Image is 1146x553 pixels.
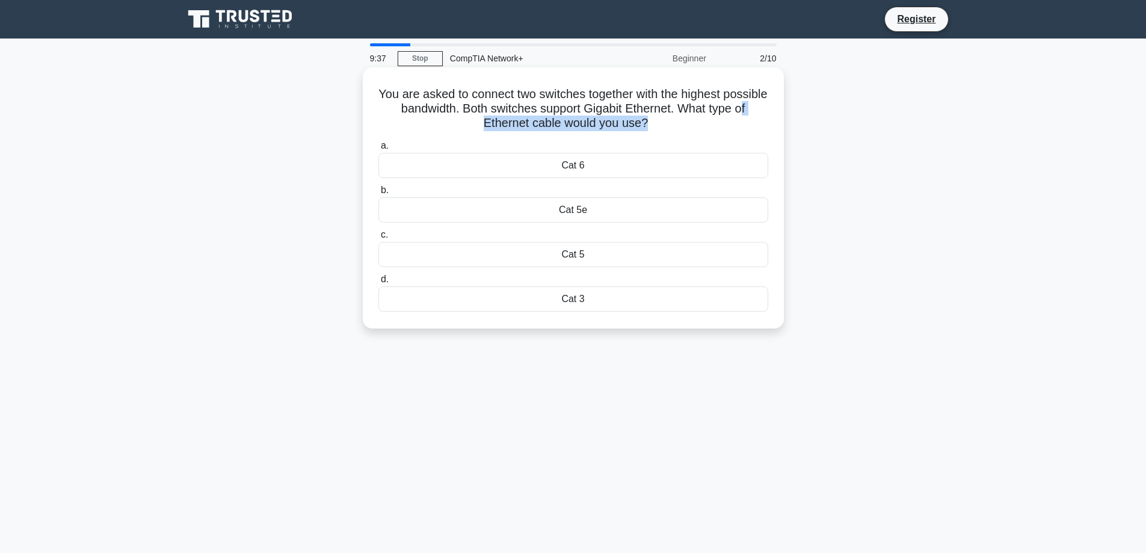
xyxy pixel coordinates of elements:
div: 2/10 [713,46,784,70]
span: a. [381,140,389,150]
div: CompTIA Network+ [443,46,608,70]
div: Cat 5e [378,197,768,223]
span: b. [381,185,389,195]
span: d. [381,274,389,284]
a: Register [890,11,943,26]
div: Beginner [608,46,713,70]
div: Cat 5 [378,242,768,267]
span: c. [381,229,388,239]
div: Cat 6 [378,153,768,178]
div: Cat 3 [378,286,768,312]
div: 9:37 [363,46,398,70]
h5: You are asked to connect two switches together with the highest possible bandwidth. Both switches... [377,87,769,131]
a: Stop [398,51,443,66]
